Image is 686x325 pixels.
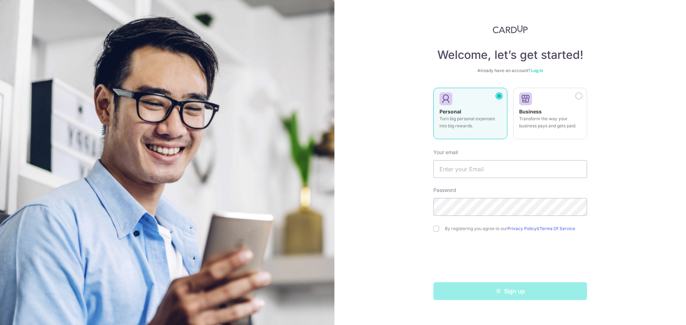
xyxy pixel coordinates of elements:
label: Your email [433,149,458,156]
div: Already have an account? [433,68,587,73]
label: By registering you agree to our & [445,226,587,232]
a: Business Transform the way your business pays and gets paid. [513,88,587,143]
a: Terms Of Service [540,226,575,231]
a: Personal Turn big personal expenses into big rewards. [433,88,507,143]
a: Privacy Policy [507,226,537,231]
h4: Welcome, let’s get started! [433,48,587,62]
p: Transform the way your business pays and gets paid. [519,115,581,130]
strong: Personal [439,108,461,115]
strong: Business [519,108,542,115]
label: Password [433,187,456,194]
a: Log in [531,68,543,73]
iframe: reCAPTCHA [456,246,565,274]
p: Turn big personal expenses into big rewards. [439,115,501,130]
img: CardUp Logo [493,25,528,34]
input: Enter your Email [433,160,587,178]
